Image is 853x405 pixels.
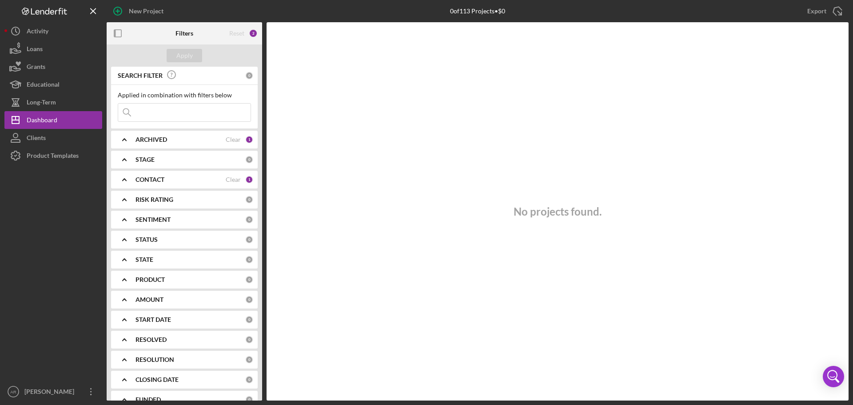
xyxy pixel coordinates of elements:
b: RESOLVED [136,336,167,343]
b: START DATE [136,316,171,323]
div: 0 [245,72,253,80]
b: FUNDED [136,396,161,403]
b: RISK RATING [136,196,173,203]
div: 0 [245,376,253,384]
button: Export [798,2,849,20]
b: PRODUCT [136,276,165,283]
b: Filters [175,30,193,37]
b: STATE [136,256,153,263]
button: Product Templates [4,147,102,164]
div: 0 [245,276,253,284]
b: CONTACT [136,176,164,183]
div: 0 [245,196,253,204]
div: 0 [245,356,253,364]
div: 0 [245,396,253,404]
button: Apply [167,49,202,62]
button: Loans [4,40,102,58]
div: 1 [245,136,253,144]
div: 2 [249,29,258,38]
b: CLOSING DATE [136,376,179,383]
div: 0 [245,156,253,164]
button: Grants [4,58,102,76]
div: 0 of 113 Projects • $0 [450,8,505,15]
div: Product Templates [27,147,79,167]
div: Grants [27,58,45,78]
b: AMOUNT [136,296,163,303]
button: New Project [107,2,172,20]
b: SEARCH FILTER [118,72,163,79]
div: Applied in combination with filters below [118,92,251,99]
div: 0 [245,316,253,324]
div: New Project [129,2,163,20]
h3: No projects found. [514,205,602,218]
div: Apply [176,49,193,62]
div: Dashboard [27,111,57,131]
div: Clear [226,136,241,143]
b: ARCHIVED [136,136,167,143]
div: Export [807,2,826,20]
div: 1 [245,176,253,184]
button: AR[PERSON_NAME] [4,383,102,401]
div: Loans [27,40,43,60]
button: Clients [4,129,102,147]
div: Clients [27,129,46,149]
div: Clear [226,176,241,183]
div: Open Intercom Messenger [823,366,844,387]
button: Long-Term [4,93,102,111]
b: SENTIMENT [136,216,171,223]
div: Reset [229,30,244,37]
div: Long-Term [27,93,56,113]
b: STATUS [136,236,158,243]
div: 0 [245,296,253,304]
b: RESOLUTION [136,356,174,363]
button: Activity [4,22,102,40]
div: 0 [245,336,253,344]
button: Dashboard [4,111,102,129]
div: 0 [245,236,253,244]
div: Activity [27,22,48,42]
button: Educational [4,76,102,93]
div: 0 [245,216,253,224]
text: AR [10,389,16,394]
div: Educational [27,76,60,96]
div: [PERSON_NAME] [22,383,80,403]
b: STAGE [136,156,155,163]
div: 0 [245,256,253,264]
